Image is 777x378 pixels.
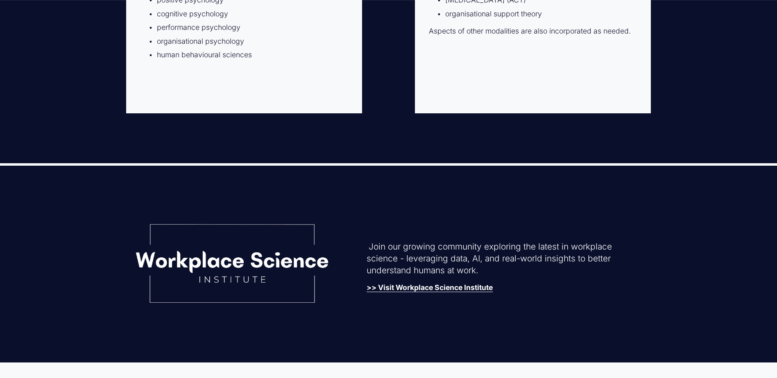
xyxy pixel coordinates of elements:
[157,36,348,47] p: organisational psychology
[367,283,493,292] a: >> Visit Workplace Science Institute
[367,241,627,276] p: Join our growing community exploring the latest in workplace science - leveraging data, AI, and r...
[429,26,637,56] p: Aspects of other modalities are also incorporated as needed.
[157,50,348,60] p: human behavioural sciences
[157,22,348,33] p: performance psychology
[445,9,637,19] p: organisational support theory
[157,9,348,19] p: cognitive psychology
